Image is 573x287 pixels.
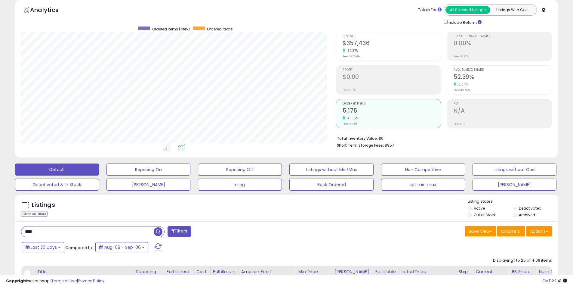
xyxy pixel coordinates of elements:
span: Revenue [343,35,441,38]
a: Privacy Policy [78,278,104,284]
span: Ordered Items [207,27,233,32]
span: Ordered Items [343,102,441,105]
button: Repricing Off [198,164,282,176]
h2: 0.00% [454,40,552,48]
span: Ordered Items (prev) [152,27,190,32]
div: Listed Price [401,269,453,275]
button: set min max [381,179,465,191]
button: Deactivated & In Stock [15,179,99,191]
b: Short Term Storage Fees: [337,143,384,148]
div: Repricing [136,269,162,275]
h2: 52.39% [454,73,552,82]
button: Listings without Min/Max [289,164,373,176]
small: Prev: 0.00% [454,55,468,58]
b: Total Inventory Value: [337,136,378,141]
button: Listings without Cost [473,164,556,176]
a: Terms of Use [51,278,77,284]
span: Avg. Buybox Share [454,68,552,72]
button: Actions [526,226,552,236]
div: Clear All Filters [21,211,48,217]
button: All Selected Listings [445,6,490,14]
div: Displaying 1 to 25 of 4109 items [493,258,552,264]
button: Listings With Cost [490,6,535,14]
div: [PERSON_NAME] [334,269,370,275]
h2: $0.00 [343,73,441,82]
span: Last 30 Days [31,244,57,250]
small: 5.84% [456,82,468,87]
div: Min Price [298,269,329,275]
label: Out of Stock [474,212,496,217]
div: Fulfillment Cost [213,269,236,281]
span: Aug-08 - Sep-06 [104,244,141,250]
h5: Listings [32,201,55,209]
button: Save View [465,226,496,236]
li: $0 [337,134,547,142]
small: Prev: $226,414 [343,55,361,58]
div: Include Returns [439,19,489,26]
button: Non Competitive [381,164,465,176]
div: Ship Price [458,269,470,281]
div: Title [37,269,131,275]
h2: 5,175 [343,107,441,115]
div: seller snap | | [6,278,104,284]
button: [PERSON_NAME] [106,179,190,191]
span: Profit [343,68,441,72]
div: Fulfillable Quantity [375,269,396,281]
button: meg [198,179,282,191]
strong: Copyright [6,278,28,284]
button: Back Ordered [289,179,373,191]
div: BB Share 24h. [512,269,534,281]
span: ROI [454,102,552,105]
button: Columns [497,226,525,236]
div: Current Buybox Price [476,269,507,281]
small: 57.87% [345,48,358,53]
div: Fulfillment [167,269,191,275]
button: Last 30 Days [22,242,64,252]
label: Active [474,206,485,211]
label: Archived [519,212,535,217]
span: Profit [PERSON_NAME] [454,35,552,38]
small: Prev: 49.50% [454,88,470,92]
small: Prev: N/A [454,122,465,126]
h2: N/A [454,107,552,115]
button: [PERSON_NAME] [473,179,556,191]
button: Repricing On [106,164,190,176]
small: 49.57% [345,116,359,120]
h5: Analytics [30,6,70,16]
h2: $357,436 [343,40,441,48]
button: Aug-08 - Sep-06 [95,242,148,252]
span: Compared to: [65,245,93,251]
div: Num of Comp. [539,269,561,281]
p: Listing States: [468,199,558,204]
label: Deactivated [519,206,541,211]
span: 2025-10-7 22:41 GMT [542,278,567,284]
div: Totals For [418,7,442,13]
small: Prev: $0.00 [343,88,357,92]
div: Cost [196,269,208,275]
span: $957 [385,142,394,148]
small: Prev: 3,460 [343,122,357,126]
div: Amazon Fees [241,269,293,275]
button: Filters [168,226,191,237]
span: Columns [501,228,520,234]
button: Default [15,164,99,176]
